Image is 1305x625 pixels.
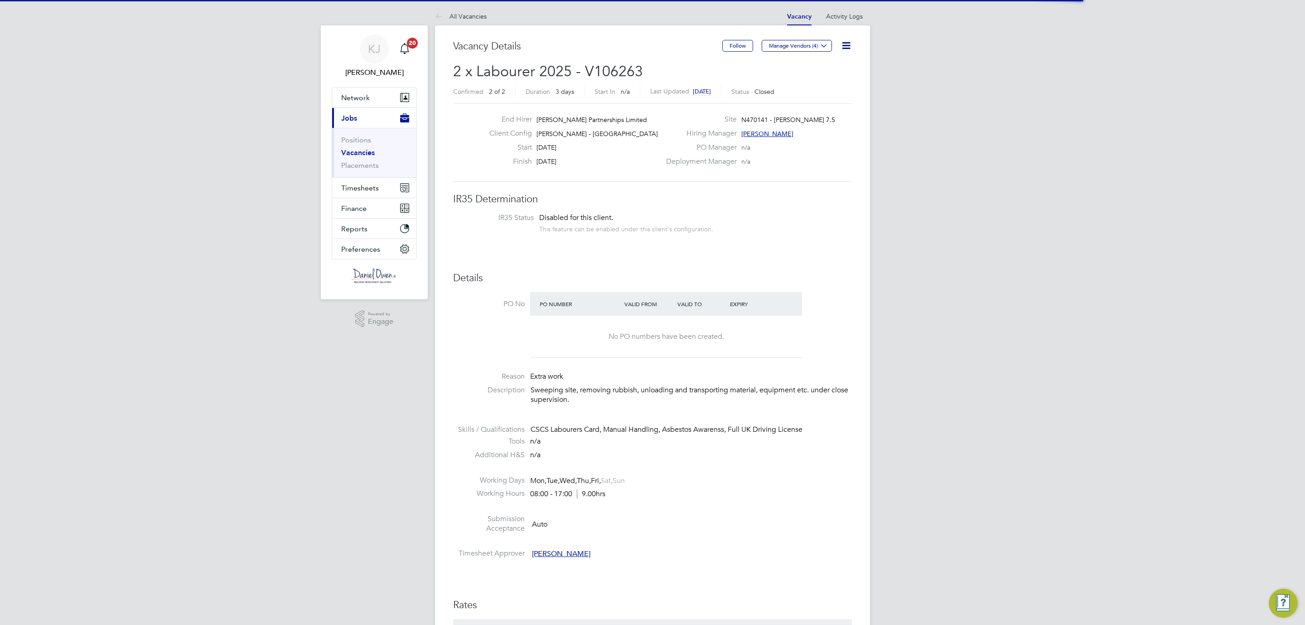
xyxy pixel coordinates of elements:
[341,136,371,144] a: Positions
[530,450,541,459] span: n/a
[728,296,781,312] div: Expiry
[675,296,728,312] div: Valid To
[531,386,852,405] p: Sweeping site, removing rubbish, unloading and transporting material, equipment etc. under close ...
[539,213,613,222] span: Disabled for this client.
[731,88,749,96] label: Status
[661,129,737,138] label: Hiring Manager
[396,34,414,63] a: 20
[622,296,675,312] div: Valid From
[407,38,418,49] span: 20
[453,63,643,80] span: 2 x Labourer 2025 - V106263
[453,476,525,485] label: Working Days
[462,213,534,223] label: IR35 Status
[536,143,556,151] span: [DATE]
[332,88,416,107] button: Network
[536,157,556,166] span: [DATE]
[368,310,393,318] span: Powered by
[453,193,852,206] h3: IR35 Determination
[546,476,560,485] span: Tue,
[787,13,812,20] a: Vacancy
[453,489,525,498] label: Working Hours
[482,157,532,166] label: Finish
[332,128,416,177] div: Jobs
[435,12,487,20] a: All Vacancies
[621,88,630,96] span: n/a
[453,40,722,53] h3: Vacancy Details
[722,40,753,52] button: Follow
[536,130,658,138] span: [PERSON_NAME] - [GEOGRAPHIC_DATA]
[453,372,525,381] label: Reason
[368,43,381,55] span: KJ
[341,93,370,102] span: Network
[341,225,367,233] span: Reports
[453,299,525,309] label: PO No
[650,87,689,95] label: Last Updated
[530,372,563,381] span: Extra work
[577,489,605,498] span: 9.00hrs
[594,88,615,96] label: Start In
[1269,589,1298,618] button: Engage Resource Center
[332,178,416,198] button: Timesheets
[332,67,417,78] span: Katherine Jacobs
[482,115,532,124] label: End Hirer
[453,272,852,285] h3: Details
[453,599,852,612] h3: Rates
[352,269,397,283] img: danielowen-logo-retina.png
[762,40,832,52] button: Manage Vendors (4)
[332,34,417,78] a: KJ[PERSON_NAME]
[341,161,379,170] a: Placements
[556,88,574,96] span: 3 days
[453,425,525,435] label: Skills / Qualifications
[741,116,835,124] span: N470141 - [PERSON_NAME] 7.5
[482,143,532,152] label: Start
[741,157,750,166] span: n/a
[613,476,625,485] span: Sun
[539,332,793,342] div: No PO numbers have been created.
[532,549,590,558] span: [PERSON_NAME]
[530,437,541,446] span: n/a
[368,318,393,326] span: Engage
[741,143,750,151] span: n/a
[332,269,417,283] a: Go to home page
[560,476,577,485] span: Wed,
[453,450,525,460] label: Additional H&S
[341,114,357,122] span: Jobs
[577,476,591,485] span: Thu,
[341,148,375,157] a: Vacancies
[661,157,737,166] label: Deployment Manager
[341,184,379,192] span: Timesheets
[482,129,532,138] label: Client Config
[536,116,647,124] span: [PERSON_NAME] Partnerships Limited
[661,143,737,152] label: PO Manager
[539,223,713,233] div: This feature can be enabled under this client's configuration.
[537,296,622,312] div: PO Number
[754,88,774,96] span: Closed
[530,476,546,485] span: Mon,
[332,219,416,239] button: Reports
[332,198,416,218] button: Finance
[453,88,483,96] label: Confirmed
[453,549,525,558] label: Timesheet Approver
[355,310,394,327] a: Powered byEngage
[601,476,613,485] span: Sat,
[591,476,601,485] span: Fri,
[530,489,605,499] div: 08:00 - 17:00
[826,12,863,20] a: Activity Logs
[332,108,416,128] button: Jobs
[531,425,852,435] div: CSCS Labourers Card, Manual Handling, Asbestos Awarenss, Full UK Driving License
[332,239,416,259] button: Preferences
[453,514,525,533] label: Submission Acceptance
[741,130,793,138] span: [PERSON_NAME]
[532,519,547,528] span: Auto
[453,386,525,395] label: Description
[341,245,380,254] span: Preferences
[661,115,737,124] label: Site
[453,437,525,446] label: Tools
[526,88,550,96] label: Duration
[341,204,367,213] span: Finance
[321,25,428,299] nav: Main navigation
[489,88,505,96] span: 2 of 2
[693,88,711,95] span: [DATE]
